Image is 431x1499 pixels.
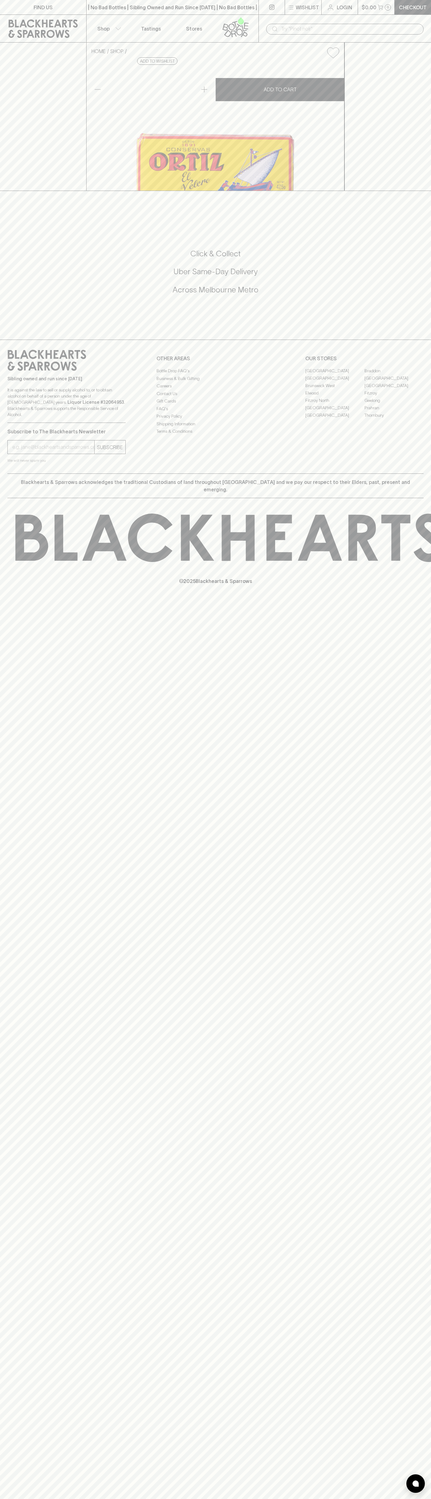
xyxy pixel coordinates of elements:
a: Shipping Information [157,420,275,427]
p: Tastings [141,25,161,32]
h5: Uber Same-Day Delivery [7,266,424,277]
p: Subscribe to The Blackhearts Newsletter [7,428,126,435]
a: Fitzroy [364,389,424,397]
a: Elwood [305,389,364,397]
p: 0 [387,6,389,9]
a: Prahran [364,404,424,411]
a: [GEOGRAPHIC_DATA] [364,374,424,382]
p: $0.00 [362,4,376,11]
p: Wishlist [296,4,319,11]
a: [GEOGRAPHIC_DATA] [305,367,364,374]
a: Brunswick West [305,382,364,389]
strong: Liquor License #32064953 [67,400,124,405]
h5: Click & Collect [7,249,424,259]
a: Business & Bulk Gifting [157,375,275,382]
p: It is against the law to sell or supply alcohol to, or to obtain alcohol on behalf of a person un... [7,387,126,418]
button: Add to wishlist [137,57,177,65]
button: SUBSCRIBE [95,440,125,454]
a: Bottle Drop FAQ's [157,367,275,375]
p: Login [337,4,352,11]
p: SUBSCRIBE [97,444,123,451]
input: Try "Pinot noir" [281,24,419,34]
p: ADD TO CART [264,86,297,93]
a: [GEOGRAPHIC_DATA] [305,411,364,419]
a: SHOP [110,48,124,54]
p: OTHER AREAS [157,355,275,362]
a: [GEOGRAPHIC_DATA] [364,382,424,389]
p: Blackhearts & Sparrows acknowledges the traditional Custodians of land throughout [GEOGRAPHIC_DAT... [12,478,419,493]
a: Careers [157,382,275,390]
img: bubble-icon [413,1480,419,1487]
a: Geelong [364,397,424,404]
div: Call to action block [7,224,424,327]
button: Add to wishlist [325,45,342,61]
a: Contact Us [157,390,275,397]
p: Sibling owned and run since [DATE] [7,376,126,382]
h5: Across Melbourne Metro [7,285,424,295]
button: Shop [87,15,130,42]
a: Tastings [129,15,173,42]
button: ADD TO CART [216,78,344,101]
p: OUR STORES [305,355,424,362]
p: We will never spam you [7,457,126,464]
p: Shop [97,25,110,32]
a: Thornbury [364,411,424,419]
a: Fitzroy North [305,397,364,404]
p: Checkout [399,4,427,11]
a: [GEOGRAPHIC_DATA] [305,374,364,382]
a: Braddon [364,367,424,374]
input: e.g. jane@blackheartsandsparrows.com.au [12,442,94,452]
a: Privacy Policy [157,413,275,420]
a: FAQ's [157,405,275,412]
p: Stores [186,25,202,32]
a: [GEOGRAPHIC_DATA] [305,404,364,411]
p: FIND US [34,4,53,11]
a: Gift Cards [157,398,275,405]
a: Terms & Conditions [157,428,275,435]
a: HOME [91,48,106,54]
a: Stores [173,15,216,42]
img: 43825.png [87,63,344,191]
